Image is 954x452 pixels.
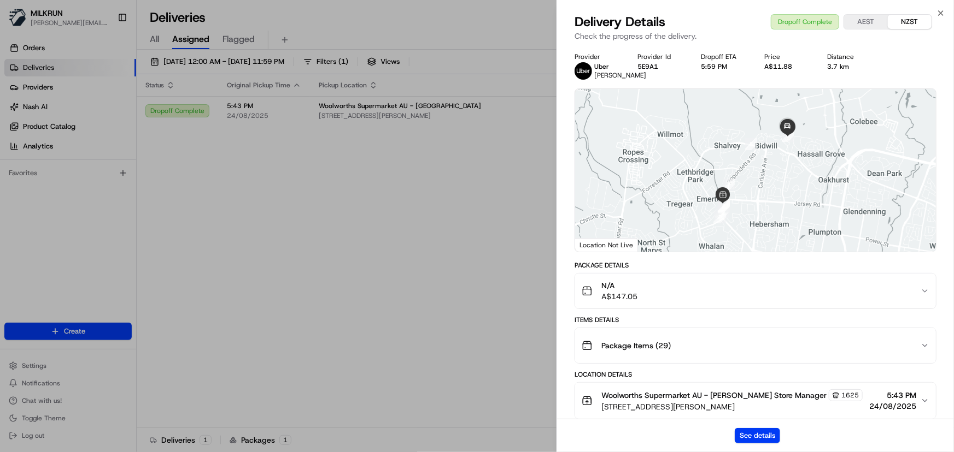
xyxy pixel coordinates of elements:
[594,71,646,80] span: [PERSON_NAME]
[717,206,729,218] div: 2
[715,206,727,218] div: 1
[575,13,665,31] span: Delivery Details
[575,316,937,324] div: Items Details
[601,390,827,401] span: Woolworths Supermarket AU - [PERSON_NAME] Store Manager
[841,391,859,400] span: 1625
[828,52,874,61] div: Distance
[638,52,684,61] div: Provider Id
[601,401,863,412] span: [STREET_ADDRESS][PERSON_NAME]
[575,261,937,270] div: Package Details
[735,428,780,443] button: See details
[638,62,659,71] button: 5E9A1
[828,62,874,71] div: 3.7 km
[575,31,937,41] p: Check the progress of the delivery.
[575,328,936,363] button: Package Items (29)
[575,273,936,308] button: N/AA$147.05
[888,15,932,29] button: NZST
[723,179,735,191] div: 7
[601,280,637,291] span: N/A
[701,62,747,71] div: 5:59 PM
[575,370,937,379] div: Location Details
[601,340,671,351] span: Package Items ( 29 )
[745,138,757,150] div: 8
[764,62,810,71] div: A$11.88
[594,62,609,71] span: Uber
[718,200,730,212] div: 6
[844,15,888,29] button: AEST
[575,383,936,419] button: Woolworths Supermarket AU - [PERSON_NAME] Store Manager1625[STREET_ADDRESS][PERSON_NAME]5:43 PM24...
[701,52,747,61] div: Dropoff ETA
[575,238,638,252] div: Location Not Live
[601,291,637,302] span: A$147.05
[575,52,621,61] div: Provider
[869,401,916,412] span: 24/08/2025
[869,390,916,401] span: 5:43 PM
[714,211,726,223] div: 3
[764,52,810,61] div: Price
[575,62,592,80] img: uber-new-logo.jpeg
